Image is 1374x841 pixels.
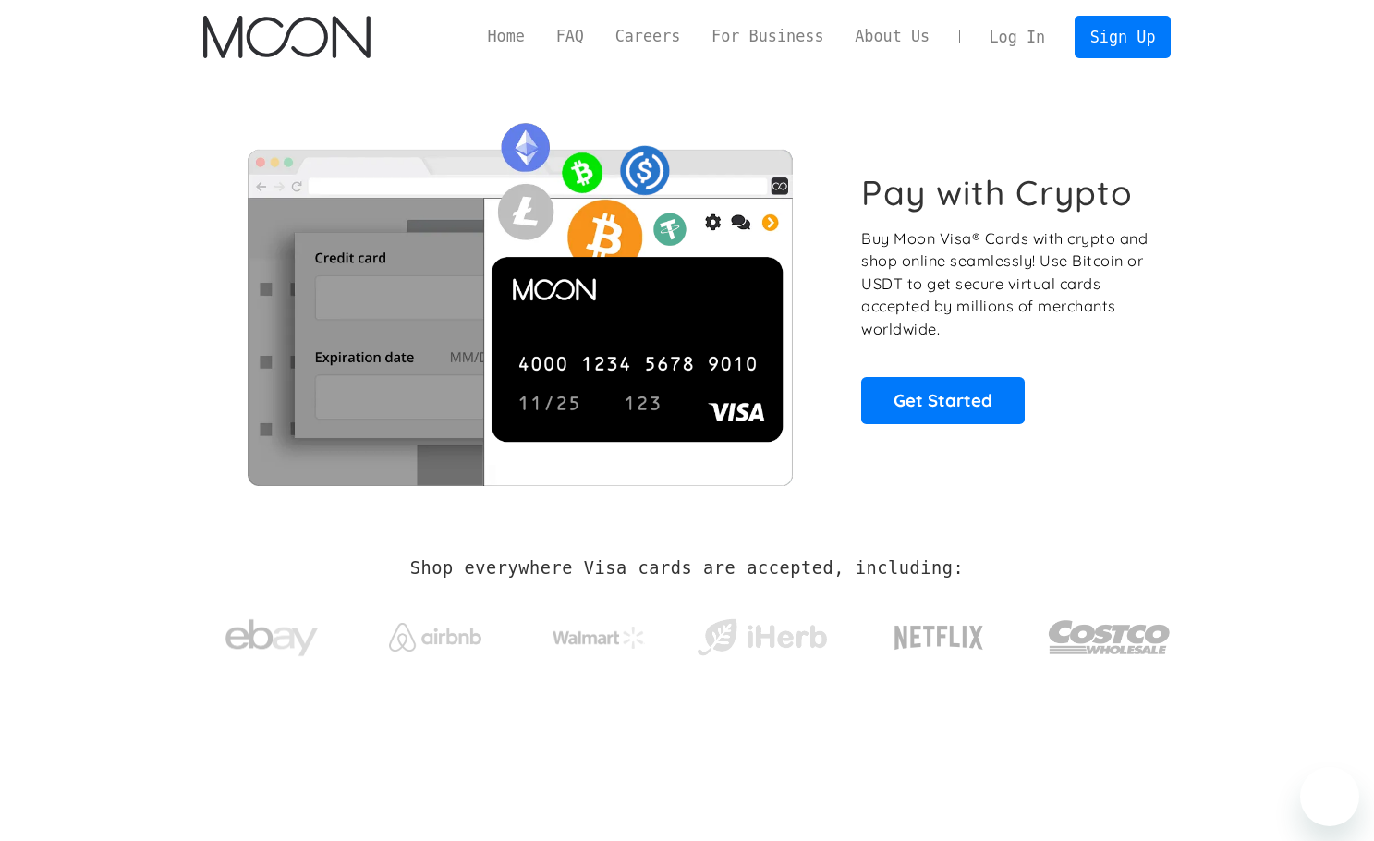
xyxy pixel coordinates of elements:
[472,25,541,48] a: Home
[529,608,667,658] a: Walmart
[861,377,1025,423] a: Get Started
[696,25,839,48] a: For Business
[1048,603,1172,672] img: Costco
[389,623,481,652] img: Airbnb
[203,16,371,58] img: Moon Logo
[861,227,1150,341] p: Buy Moon Visa® Cards with crypto and shop online seamlessly! Use Bitcoin or USDT to get secure vi...
[974,17,1061,57] a: Log In
[1048,584,1172,681] a: Costco
[600,25,696,48] a: Careers
[1300,767,1359,826] iframe: 메시징 창을 시작하는 버튼
[693,595,831,671] a: iHerb
[541,25,600,48] a: FAQ
[1075,16,1171,57] a: Sign Up
[225,609,318,667] img: ebay
[203,591,341,676] a: ebay
[693,614,831,662] img: iHerb
[893,615,985,661] img: Netflix
[410,558,964,579] h2: Shop everywhere Visa cards are accepted, including:
[203,110,836,485] img: Moon Cards let you spend your crypto anywhere Visa is accepted.
[203,16,371,58] a: home
[553,627,645,649] img: Walmart
[839,25,945,48] a: About Us
[857,596,1022,670] a: Netflix
[366,604,504,661] a: Airbnb
[861,172,1133,213] h1: Pay with Crypto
